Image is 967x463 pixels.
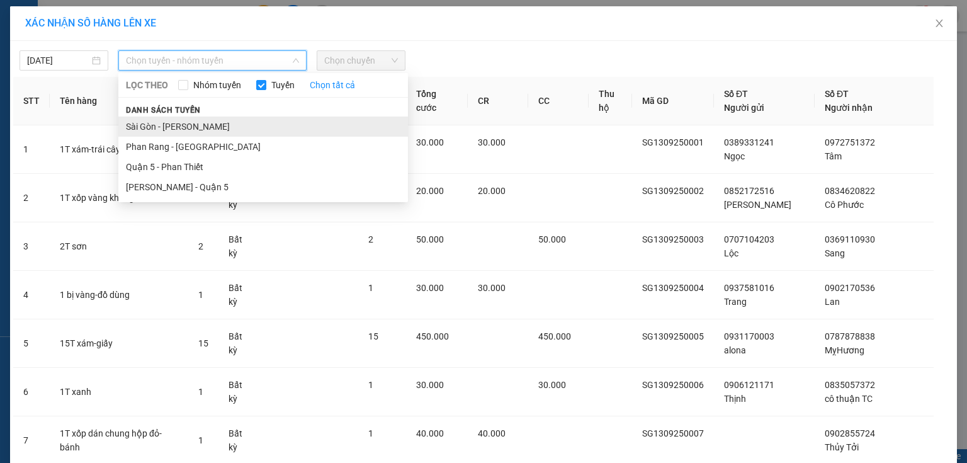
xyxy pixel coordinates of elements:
[406,77,468,125] th: Tổng cước
[126,78,168,92] span: LỌC THEO
[50,222,188,271] td: 2T sơn
[468,77,528,125] th: CR
[368,331,378,341] span: 15
[198,338,208,348] span: 15
[642,283,704,293] span: SG1309250004
[50,77,188,125] th: Tên hàng
[13,77,50,125] th: STT
[538,380,566,390] span: 30.000
[724,331,774,341] span: 0931170003
[416,331,449,341] span: 450.000
[724,394,746,404] span: Thịnh
[825,248,845,258] span: Sang
[825,151,842,161] span: Tâm
[218,222,261,271] td: Bất kỳ
[632,77,714,125] th: Mã GD
[478,283,506,293] span: 30.000
[724,234,774,244] span: 0707104203
[642,380,704,390] span: SG1309250006
[126,51,299,70] span: Chọn tuyến - nhóm tuyến
[13,319,50,368] td: 5
[825,200,864,210] span: Cô Phước
[642,186,704,196] span: SG1309250002
[50,368,188,416] td: 1T xanh
[724,200,791,210] span: [PERSON_NAME]
[198,241,203,251] span: 2
[198,435,203,445] span: 1
[724,151,745,161] span: Ngọc
[13,125,50,174] td: 1
[368,428,373,438] span: 1
[416,137,444,147] span: 30.000
[198,387,203,397] span: 1
[13,368,50,416] td: 6
[13,222,50,271] td: 3
[324,51,398,70] span: Chọn chuyến
[198,290,203,300] span: 1
[825,345,864,355] span: MỵHương
[922,6,957,42] button: Close
[642,137,704,147] span: SG1309250001
[368,283,373,293] span: 1
[642,234,704,244] span: SG1309250003
[724,137,774,147] span: 0389331241
[825,442,859,452] span: Thủy Tởi
[218,368,261,416] td: Bất kỳ
[118,117,408,137] li: Sài Gòn - [PERSON_NAME]
[13,174,50,222] td: 2
[310,78,355,92] a: Chọn tất cả
[825,186,875,196] span: 0834620822
[416,283,444,293] span: 30.000
[825,380,875,390] span: 0835057372
[368,234,373,244] span: 2
[825,103,873,113] span: Người nhận
[478,186,506,196] span: 20.000
[825,137,875,147] span: 0972751372
[528,77,589,125] th: CC
[218,271,261,319] td: Bất kỳ
[50,174,188,222] td: 1T xốp vàng không
[724,186,774,196] span: 0852172516
[724,103,764,113] span: Người gửi
[118,157,408,177] li: Quận 5 - Phan Thiết
[724,345,746,355] span: alona
[724,297,747,307] span: Trang
[416,234,444,244] span: 50.000
[724,380,774,390] span: 0906121171
[218,319,261,368] td: Bất kỳ
[538,234,566,244] span: 50.000
[416,186,444,196] span: 20.000
[825,428,875,438] span: 0902855724
[50,271,188,319] td: 1 bị vàng-đồ dùng
[416,380,444,390] span: 30.000
[118,105,208,116] span: Danh sách tuyến
[825,283,875,293] span: 0902170536
[27,54,89,67] input: 13/09/2025
[292,57,300,64] span: down
[538,331,571,341] span: 450.000
[50,125,188,174] td: 1T xám-trái cây
[825,331,875,341] span: 0787878838
[478,137,506,147] span: 30.000
[589,77,632,125] th: Thu hộ
[50,319,188,368] td: 15T xám-giấy
[266,78,300,92] span: Tuyến
[118,137,408,157] li: Phan Rang - [GEOGRAPHIC_DATA]
[825,394,873,404] span: cô thuận TC
[13,271,50,319] td: 4
[724,283,774,293] span: 0937581016
[724,89,748,99] span: Số ĐT
[825,234,875,244] span: 0369110930
[642,428,704,438] span: SG1309250007
[642,331,704,341] span: SG1309250005
[934,18,944,28] span: close
[368,380,373,390] span: 1
[724,248,738,258] span: Lộc
[478,428,506,438] span: 40.000
[25,17,156,29] span: XÁC NHẬN SỐ HÀNG LÊN XE
[416,428,444,438] span: 40.000
[188,78,246,92] span: Nhóm tuyến
[825,89,849,99] span: Số ĐT
[118,177,408,197] li: [PERSON_NAME] - Quận 5
[825,297,840,307] span: Lan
